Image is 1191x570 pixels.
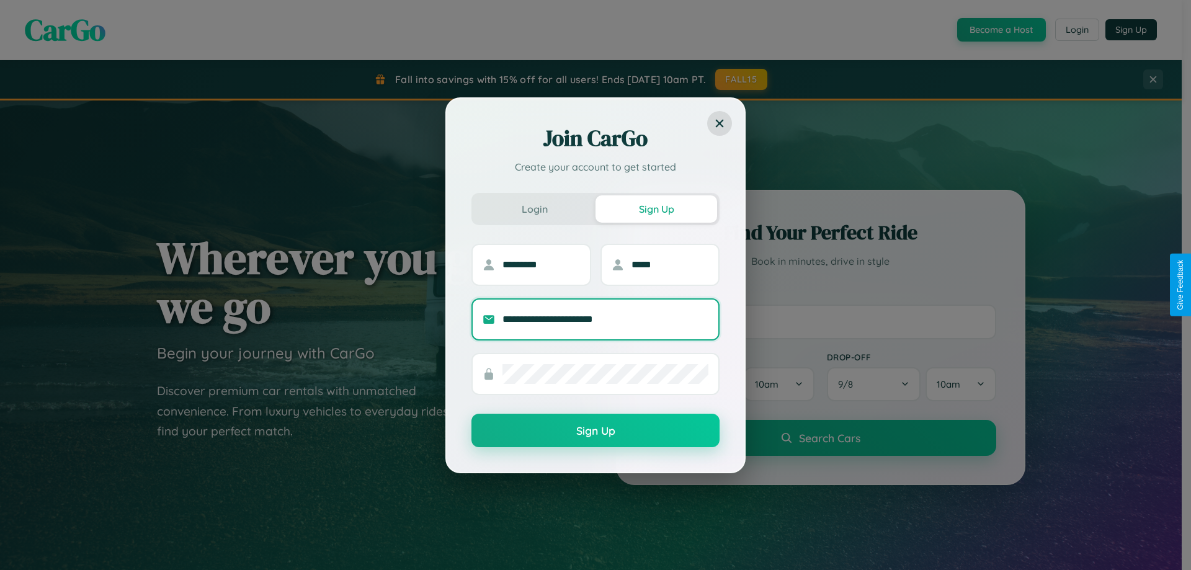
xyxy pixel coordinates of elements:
button: Sign Up [595,195,717,223]
button: Sign Up [471,414,720,447]
div: Give Feedback [1176,260,1185,310]
h2: Join CarGo [471,123,720,153]
p: Create your account to get started [471,159,720,174]
button: Login [474,195,595,223]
